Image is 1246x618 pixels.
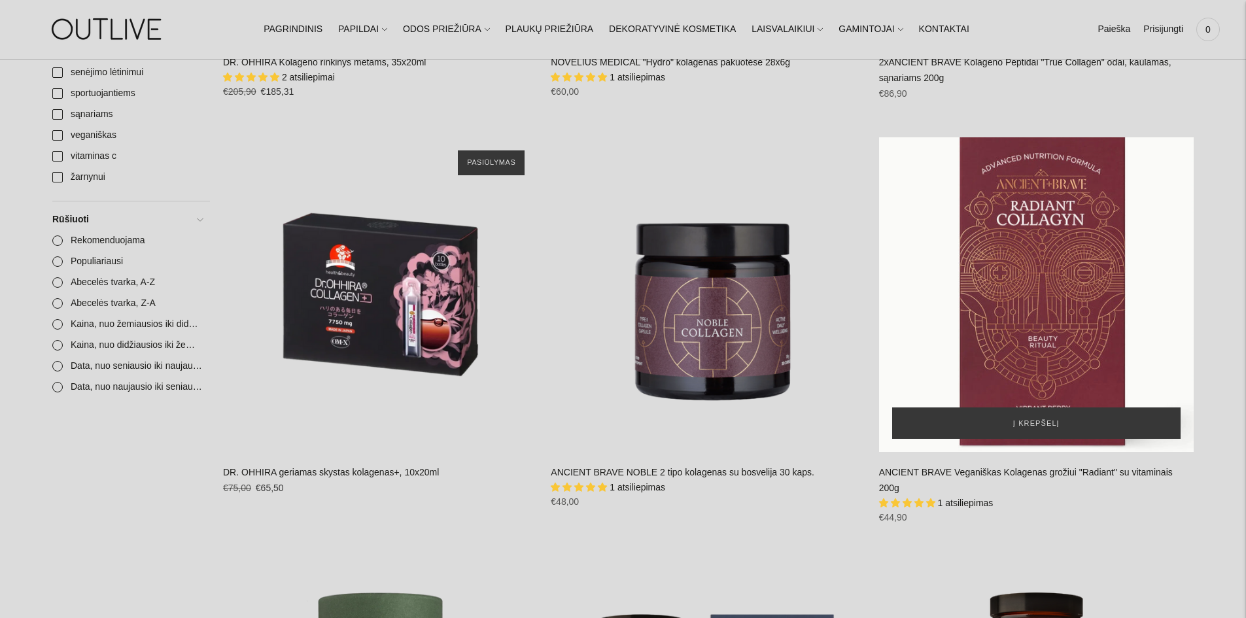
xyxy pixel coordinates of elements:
span: 1 atsiliepimas [610,72,665,82]
span: 1 atsiliepimas [610,482,665,492]
a: Abecelės tvarka, Z-A [44,293,210,314]
a: PLAUKŲ PRIEŽIŪRA [506,15,594,44]
span: €185,31 [261,86,294,97]
a: ANCIENT BRAVE Veganiškas Kolagenas grožiui [879,137,1194,452]
a: NOVELIUS MEDICAL "Hydro" kolagenas pakuotėse 28x6g [551,57,790,67]
span: €65,50 [256,483,284,493]
button: Į krepšelį [892,407,1181,439]
span: Į krepšelį [1013,417,1060,430]
a: Populiariausi [44,251,210,272]
a: ANCIENT BRAVE NOBLE 2 tipo kolagenas su bosvelija 30 kaps. [551,137,865,452]
span: 1 atsiliepimas [938,498,994,508]
a: PAPILDAI [338,15,387,44]
span: 5.00 stars [551,72,610,82]
a: Kaina, nuo didžiausios iki žemiausios [44,335,210,356]
a: žarnynui [44,167,210,188]
a: sportuojantiems [44,83,210,104]
a: 0 [1196,15,1220,44]
a: Kaina, nuo žemiausios iki didžiausios [44,314,210,335]
a: DEKORATYVINĖ KOSMETIKA [609,15,736,44]
a: sąnariams [44,104,210,125]
a: Prisijungti [1143,15,1183,44]
img: OUTLIVE [26,7,190,52]
a: Paieška [1098,15,1130,44]
a: Rekomenduojama [44,230,210,251]
a: ANCIENT BRAVE NOBLE 2 tipo kolagenas su bosvelija 30 kaps. [551,467,814,477]
a: Abecelės tvarka, A-Z [44,272,210,293]
a: DR. OHHIRA geriamas skystas kolagenas+, 10x20ml [223,137,538,452]
a: PAGRINDINIS [264,15,322,44]
a: Data, nuo seniausio iki naujausio [44,356,210,377]
span: €86,90 [879,88,907,99]
a: DR. OHHIRA Kolageno rinkinys metams, 35x20ml [223,57,426,67]
a: ODOS PRIEŽIŪRA [403,15,490,44]
s: €205,90 [223,86,256,97]
a: LAISVALAIKIUI [752,15,823,44]
a: Rūšiuoti [44,209,210,230]
span: 5.00 stars [223,72,282,82]
span: €48,00 [551,496,579,507]
a: GAMINTOJAI [839,15,903,44]
a: KONTAKTAI [919,15,969,44]
span: €44,90 [879,512,907,523]
a: ANCIENT BRAVE Veganiškas Kolagenas grožiui "Radiant" su vitaminais 200g [879,467,1173,493]
s: €75,00 [223,483,251,493]
a: Data, nuo naujausio iki seniausio [44,377,210,398]
span: 5.00 stars [879,498,938,508]
span: 0 [1199,20,1217,39]
a: vitaminas c [44,146,210,167]
a: veganiškas [44,125,210,146]
a: DR. OHHIRA geriamas skystas kolagenas+, 10x20ml [223,467,439,477]
span: 2 atsiliepimai [282,72,335,82]
span: 5.00 stars [551,482,610,492]
a: senėjimo lėtinimui [44,62,210,83]
span: €60,00 [551,86,579,97]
